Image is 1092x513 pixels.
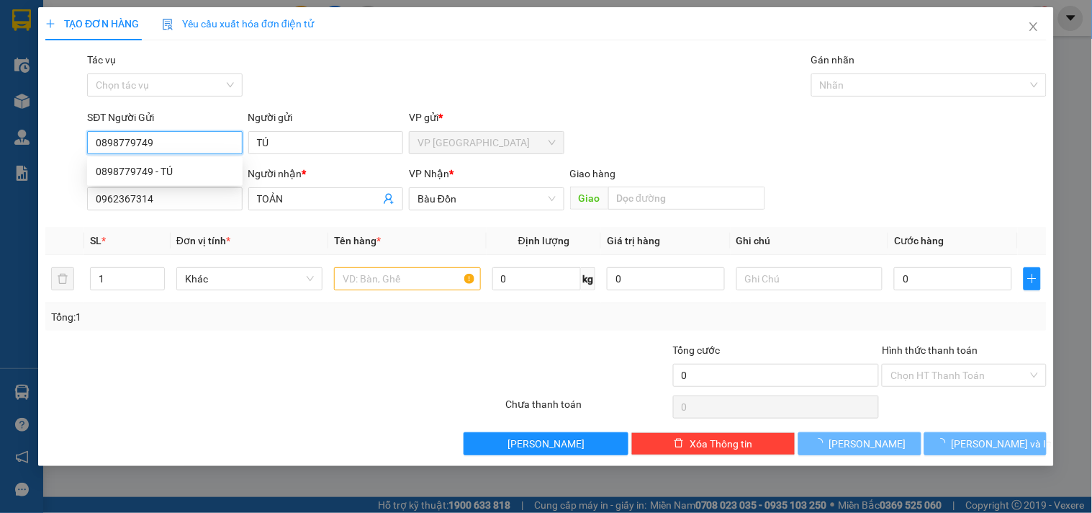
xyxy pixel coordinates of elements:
[607,235,660,246] span: Giá trị hàng
[813,438,829,448] span: loading
[811,54,855,66] label: Gán nhãn
[87,54,116,66] label: Tác vụ
[248,166,403,182] div: Người nhận
[736,267,883,290] input: Ghi Chú
[570,168,616,179] span: Giao hàng
[248,110,403,125] div: Người gửi
[1024,273,1040,285] span: plus
[383,193,394,205] span: user-add
[162,18,314,30] span: Yêu cầu xuất hóa đơn điện tử
[418,132,555,153] span: VP Tân Bình
[334,235,381,246] span: Tên hàng
[96,164,234,179] div: 0898779749 - TÚ
[882,344,978,356] label: Hình thức thanh toán
[518,235,569,246] span: Định lượng
[798,432,921,455] button: [PERSON_NAME]
[334,267,480,290] input: VD: Bàn, Ghế
[12,14,35,29] span: Gửi:
[45,19,55,29] span: plus
[581,267,595,290] span: kg
[1014,7,1054,48] button: Close
[464,432,628,455] button: [PERSON_NAME]
[1024,267,1041,290] button: plus
[11,94,33,110] span: CR :
[570,187,608,210] span: Giao
[162,19,173,30] img: icon
[631,432,795,455] button: deleteXóa Thông tin
[690,436,752,452] span: Xóa Thông tin
[731,227,888,255] th: Ghi chú
[168,64,315,84] div: 0369361220
[87,160,243,183] div: 0898779749 - TÚ
[894,235,944,246] span: Cước hàng
[608,187,765,210] input: Dọc đường
[45,18,139,30] span: TẠO ĐƠN HÀNG
[51,309,423,325] div: Tổng: 1
[168,47,315,64] div: [PERSON_NAME]
[168,12,315,47] div: BX [GEOGRAPHIC_DATA]
[924,432,1047,455] button: [PERSON_NAME] và In
[12,12,158,47] div: VP [GEOGRAPHIC_DATA]
[12,64,158,84] div: 0908361422
[11,93,161,110] div: 30.000
[87,110,242,125] div: SĐT Người Gửi
[409,110,564,125] div: VP gửi
[936,438,952,448] span: loading
[952,436,1052,452] span: [PERSON_NAME] và In
[829,436,906,452] span: [PERSON_NAME]
[90,235,101,246] span: SL
[673,344,721,356] span: Tổng cước
[674,438,684,450] span: delete
[12,47,158,64] div: CHÂU
[185,268,314,290] span: Khác
[507,436,585,452] span: [PERSON_NAME]
[409,168,449,179] span: VP Nhận
[607,267,725,290] input: 0
[168,14,203,29] span: Nhận:
[1028,21,1039,32] span: close
[51,267,74,290] button: delete
[504,396,671,421] div: Chưa thanh toán
[418,188,555,210] span: Bàu Đồn
[176,235,230,246] span: Đơn vị tính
